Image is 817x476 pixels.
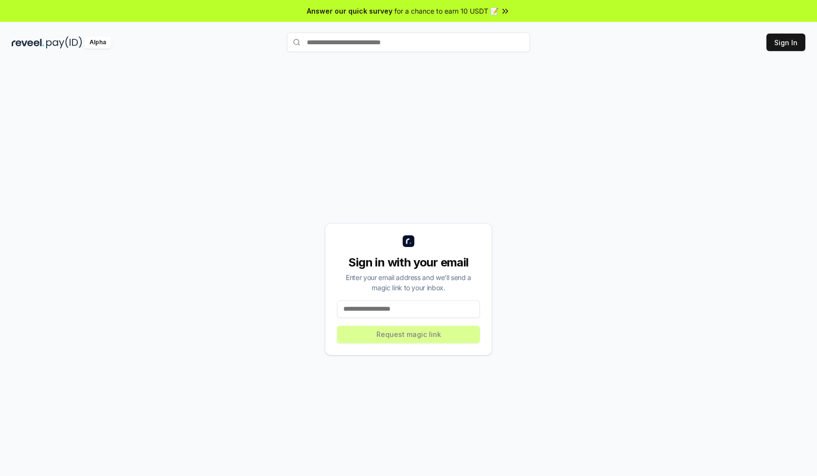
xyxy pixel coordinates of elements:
[12,36,44,49] img: reveel_dark
[766,34,805,51] button: Sign In
[337,272,480,293] div: Enter your email address and we’ll send a magic link to your inbox.
[84,36,111,49] div: Alpha
[46,36,82,49] img: pay_id
[337,255,480,270] div: Sign in with your email
[394,6,498,16] span: for a chance to earn 10 USDT 📝
[307,6,392,16] span: Answer our quick survey
[403,235,414,247] img: logo_small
